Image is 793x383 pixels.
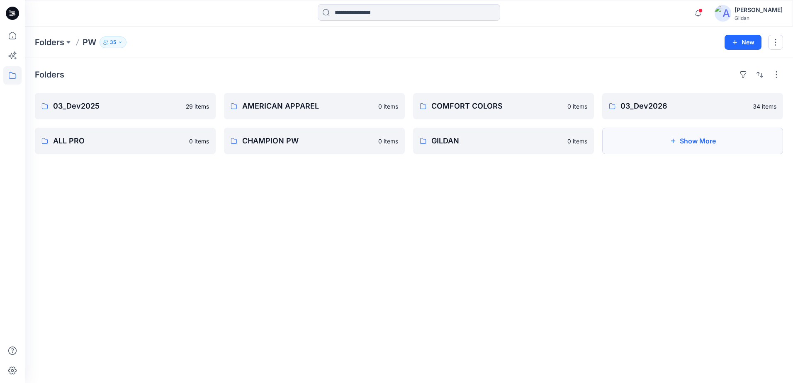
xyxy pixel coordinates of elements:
p: 0 items [378,102,398,111]
p: 0 items [567,137,587,145]
a: AMERICAN APPAREL0 items [224,93,405,119]
p: 03_Dev2025 [53,100,181,112]
a: ALL PRO0 items [35,128,216,154]
button: Show More [602,128,783,154]
p: GILDAN [431,135,562,147]
a: GILDAN0 items [413,128,594,154]
p: 03_Dev2026 [620,100,748,112]
button: 35 [100,36,126,48]
p: 29 items [186,102,209,111]
p: COMFORT COLORS [431,100,562,112]
button: New [725,35,761,50]
p: PW [83,36,96,48]
a: CHAMPION PW0 items [224,128,405,154]
p: ALL PRO [53,135,184,147]
p: 35 [110,38,116,47]
p: AMERICAN APPAREL [242,100,373,112]
p: 0 items [189,137,209,145]
p: 0 items [378,137,398,145]
div: Gildan [735,15,783,21]
a: Folders [35,36,64,48]
p: 34 items [753,102,776,111]
a: 03_Dev202529 items [35,93,216,119]
div: [PERSON_NAME] [735,5,783,15]
a: 03_Dev202634 items [602,93,783,119]
p: CHAMPION PW [242,135,373,147]
h4: Folders [35,70,64,80]
p: 0 items [567,102,587,111]
a: COMFORT COLORS0 items [413,93,594,119]
img: avatar [715,5,731,22]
